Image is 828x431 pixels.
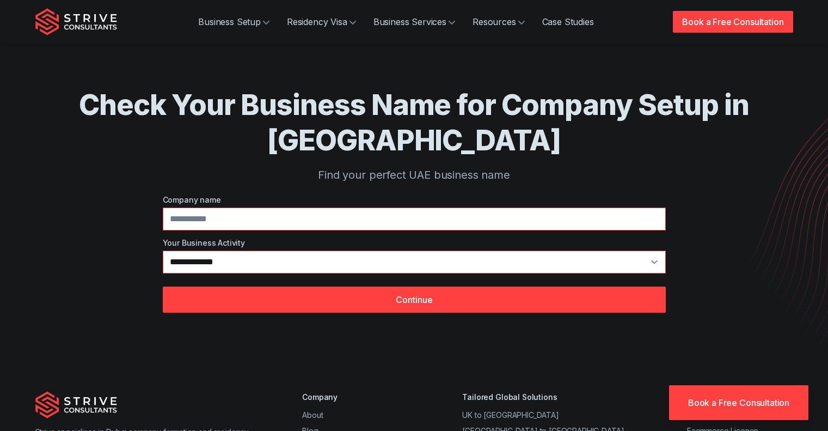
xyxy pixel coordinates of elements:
[79,167,750,183] p: Find your perfect UAE business name
[673,11,793,33] a: Book a Free Consultation
[35,391,117,418] img: Strive Consultants
[464,11,533,33] a: Resources
[302,410,323,420] a: About
[462,391,624,403] div: Tailored Global Solutions
[163,287,666,313] button: Continue
[163,194,666,205] label: Company name
[533,11,603,33] a: Case Studies
[365,11,464,33] a: Business Services
[462,410,559,420] a: UK to [GEOGRAPHIC_DATA]
[79,87,750,158] h1: Check Your Business Name for Company Setup in [GEOGRAPHIC_DATA]
[35,8,117,35] img: Strive Consultants
[278,11,365,33] a: Residency Visa
[302,391,400,403] div: Company
[189,11,278,33] a: Business Setup
[163,237,666,248] label: Your Business Activity
[669,385,808,420] a: Book a Free Consultation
